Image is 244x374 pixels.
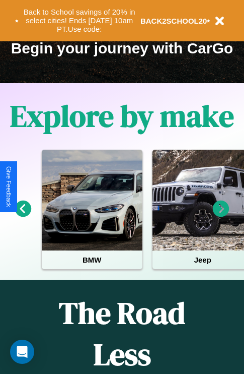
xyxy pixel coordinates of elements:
button: Back to School savings of 20% in select cities! Ends [DATE] 10am PT.Use code: [19,5,140,36]
h1: Explore by make [10,95,234,137]
div: Give Feedback [5,166,12,207]
div: Open Intercom Messenger [10,340,34,364]
b: BACK2SCHOOL20 [140,17,207,25]
h4: BMW [42,251,142,269]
